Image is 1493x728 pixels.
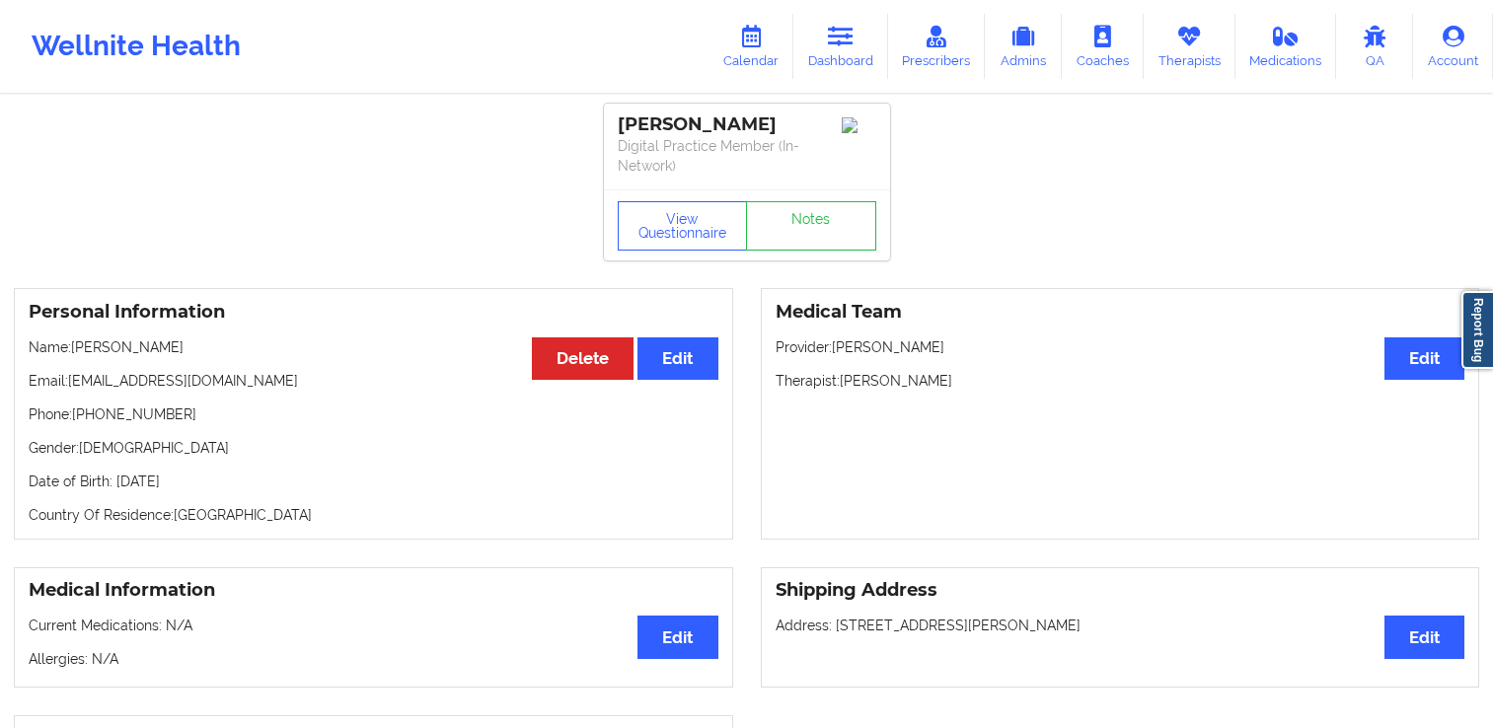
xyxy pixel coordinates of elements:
[29,371,718,391] p: Email: [EMAIL_ADDRESS][DOMAIN_NAME]
[776,337,1465,357] p: Provider: [PERSON_NAME]
[29,505,718,525] p: Country Of Residence: [GEOGRAPHIC_DATA]
[637,337,717,380] button: Edit
[618,136,876,176] p: Digital Practice Member (In-Network)
[29,616,718,635] p: Current Medications: N/A
[776,579,1465,602] h3: Shipping Address
[29,404,718,424] p: Phone: [PHONE_NUMBER]
[985,14,1062,79] a: Admins
[793,14,888,79] a: Dashboard
[29,438,718,458] p: Gender: [DEMOGRAPHIC_DATA]
[29,472,718,491] p: Date of Birth: [DATE]
[1384,337,1464,380] button: Edit
[618,201,748,251] button: View Questionnaire
[29,649,718,669] p: Allergies: N/A
[29,301,718,324] h3: Personal Information
[532,337,634,380] button: Delete
[29,579,718,602] h3: Medical Information
[746,201,876,251] a: Notes
[1384,616,1464,658] button: Edit
[1461,291,1493,369] a: Report Bug
[776,301,1465,324] h3: Medical Team
[618,113,876,136] div: [PERSON_NAME]
[888,14,986,79] a: Prescribers
[776,616,1465,635] p: Address: [STREET_ADDRESS][PERSON_NAME]
[1336,14,1413,79] a: QA
[776,371,1465,391] p: Therapist: [PERSON_NAME]
[1235,14,1337,79] a: Medications
[1144,14,1235,79] a: Therapists
[1062,14,1144,79] a: Coaches
[842,117,876,133] img: Image%2Fplaceholer-image.png
[29,337,718,357] p: Name: [PERSON_NAME]
[1413,14,1493,79] a: Account
[709,14,793,79] a: Calendar
[637,616,717,658] button: Edit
